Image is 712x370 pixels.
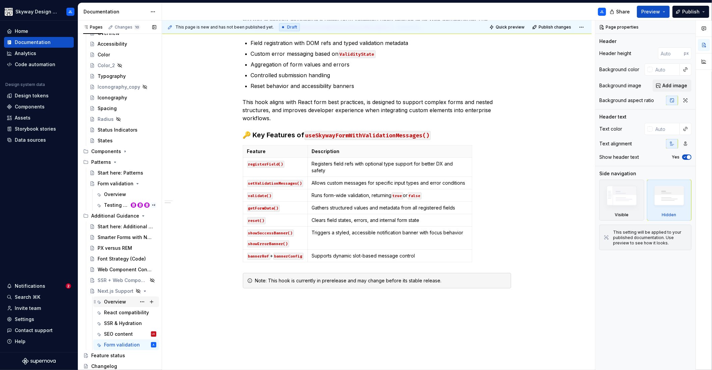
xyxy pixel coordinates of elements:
[672,154,679,160] label: Yes
[91,213,139,219] div: Additional Guidance
[134,25,140,30] span: 10
[247,161,284,168] code: registerField()
[251,39,511,47] p: Field registration with DOM refs and typed validation metadata
[312,180,468,186] p: Allows custom messages for specific input types and error conditions
[87,125,159,135] a: Status Indicators
[87,103,159,114] a: Spacing
[93,200,159,211] a: Testing planBobby DavisBobby DavisBobby Davis+2
[4,112,74,123] a: Assets
[93,339,159,350] a: Form validationJL
[616,8,630,15] span: Share
[599,140,632,147] div: Text alignment
[98,288,133,294] div: Next.js Support
[98,223,153,230] div: Start here: Additional Guidance
[653,63,680,76] input: Auto
[4,336,74,347] button: Help
[15,294,40,300] div: Search ⌘K
[599,38,616,45] div: Header
[15,28,28,35] div: Home
[600,9,604,14] div: JL
[658,47,684,59] input: Auto
[312,204,468,211] p: Gathers structured values and metadata from all registered fields
[87,114,159,125] a: Radius
[80,350,159,361] a: Feature status
[87,221,159,232] a: Start here: Additional Guidance
[104,331,133,337] div: SEO content
[93,329,159,339] a: SEO contentLS
[15,316,34,323] div: Settings
[247,148,304,155] p: Feature
[287,25,297,30] span: Draft
[83,25,103,30] div: Pages
[312,148,468,155] p: Description
[273,253,304,260] code: bannerConfig
[312,192,468,199] p: Runs form-wide validation, returning or
[599,180,644,221] div: Visible
[4,281,74,291] button: Notifications2
[15,114,31,121] div: Assets
[80,157,159,168] div: Patterns
[87,49,159,60] a: Color
[15,39,51,46] div: Documentation
[98,51,110,58] div: Color
[247,253,270,260] code: bannerRef
[93,296,159,307] a: Overview
[243,130,511,140] h3: 🔑 Key Features of
[98,245,132,251] div: PX versus REM
[98,277,148,284] div: SSR + Web Components
[312,229,468,236] p: Triggers a styled, accessible notification banner with focus behavior
[4,303,74,314] a: Invite team
[98,41,127,47] div: Accessibility
[599,126,622,132] div: Text color
[144,202,150,208] img: Bobby Davis
[613,230,687,246] div: This setting will be applied to your published documentation. Use preview to see how it looks.
[247,230,294,237] code: showSuccessBanner()
[104,341,140,348] div: Form validation
[4,124,74,134] a: Storybook stories
[4,59,74,70] a: Code automation
[153,341,155,348] div: JL
[115,25,140,30] div: Changes
[4,48,74,59] a: Analytics
[251,82,511,90] p: Reset behavior and accessibility banners
[15,61,55,68] div: Code automation
[487,22,528,32] button: Quick preview
[87,39,159,49] a: Accessibility
[15,8,58,15] div: Skyway Design System
[662,82,687,89] span: Add image
[312,217,468,224] p: Clears field states, errors, and internal form state
[247,205,280,212] code: getFormData()
[15,92,49,99] div: Design tokens
[98,73,126,80] div: Typography
[1,4,76,19] button: Skyway Design SystemJL
[672,6,709,18] button: Publish
[305,131,431,140] code: useSkywayFormWithValidationMessages()
[98,127,138,133] div: Status Indicators
[22,358,56,365] svg: Supernova Logo
[251,50,511,58] p: Custom error messaging based on
[5,8,13,16] img: 7d2f9795-fa08-4624-9490-5a3f7218a56a.png
[87,286,159,296] a: Next.js Support
[98,234,153,241] div: Smarter Forms with Native Validation APIs
[682,8,700,15] span: Publish
[98,137,113,144] div: States
[87,135,159,146] a: States
[93,318,159,329] a: SSR & Hydration
[247,240,289,247] code: showErrorBanner()
[91,159,111,166] div: Patterns
[151,202,156,208] div: + 2
[91,363,117,370] div: Changelog
[496,25,525,30] span: Quick preview
[15,283,45,289] div: Notifications
[66,283,71,289] span: 2
[98,116,114,123] div: Radius
[530,22,574,32] button: Publish changes
[15,137,46,143] div: Data sources
[15,103,45,110] div: Components
[599,154,639,160] div: Show header text
[87,60,159,71] a: Color_2
[87,71,159,82] a: Typography
[647,180,692,221] div: Hidden
[93,307,159,318] a: React compatibility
